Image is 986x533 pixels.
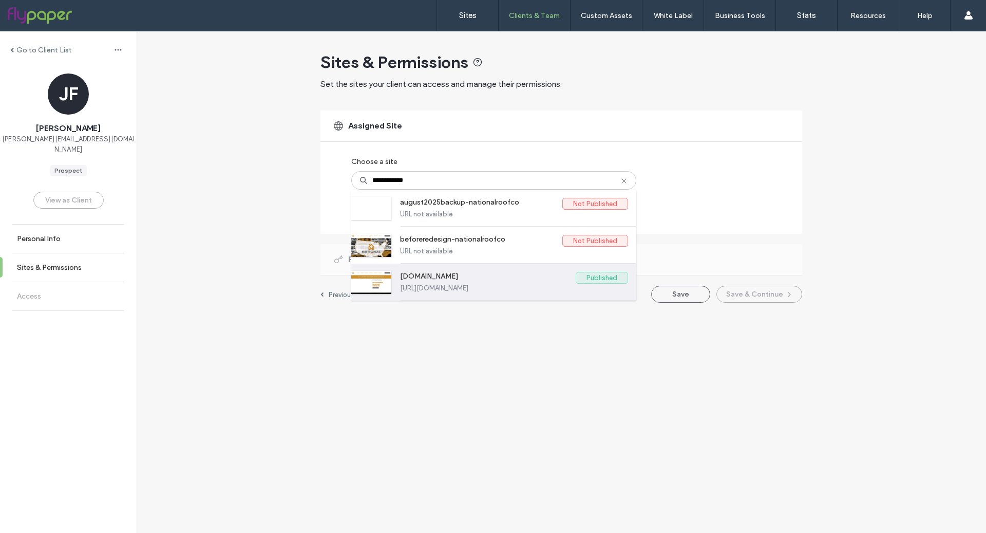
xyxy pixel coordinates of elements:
label: Access [17,292,41,301]
label: Sites & Permissions [17,263,82,272]
label: Personal Info [17,234,61,243]
label: Clients & Team [509,11,560,20]
label: Published [576,272,628,284]
label: URL not available [400,210,628,218]
button: Save [651,286,710,303]
label: august2025backup-nationalroofco [400,198,562,210]
div: Prospect [54,166,83,175]
label: [URL][DOMAIN_NAME] [400,284,628,292]
label: Resources [850,11,886,20]
span: Help [24,7,45,16]
label: [DOMAIN_NAME] [400,272,576,284]
label: URL not available [400,247,628,255]
label: Not Published [562,198,628,210]
a: Previous [320,290,354,299]
label: Go to Client List [16,46,72,54]
label: Previous [329,291,354,299]
span: Permissions [348,254,396,265]
span: Set the sites your client can access and manage their permissions. [320,79,562,89]
label: Choose a site [351,152,397,171]
label: Help [917,11,933,20]
label: Custom Assets [581,11,632,20]
label: Not Published [562,235,628,247]
span: [PERSON_NAME] [36,123,101,134]
div: JF [48,73,89,115]
span: Assigned Site [348,120,402,132]
label: White Label [654,11,693,20]
span: Sites & Permissions [320,52,468,72]
label: Sites [459,11,477,20]
label: Business Tools [715,11,765,20]
label: Stats [797,11,816,20]
label: beforeredesign-nationalroofco [400,235,562,247]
